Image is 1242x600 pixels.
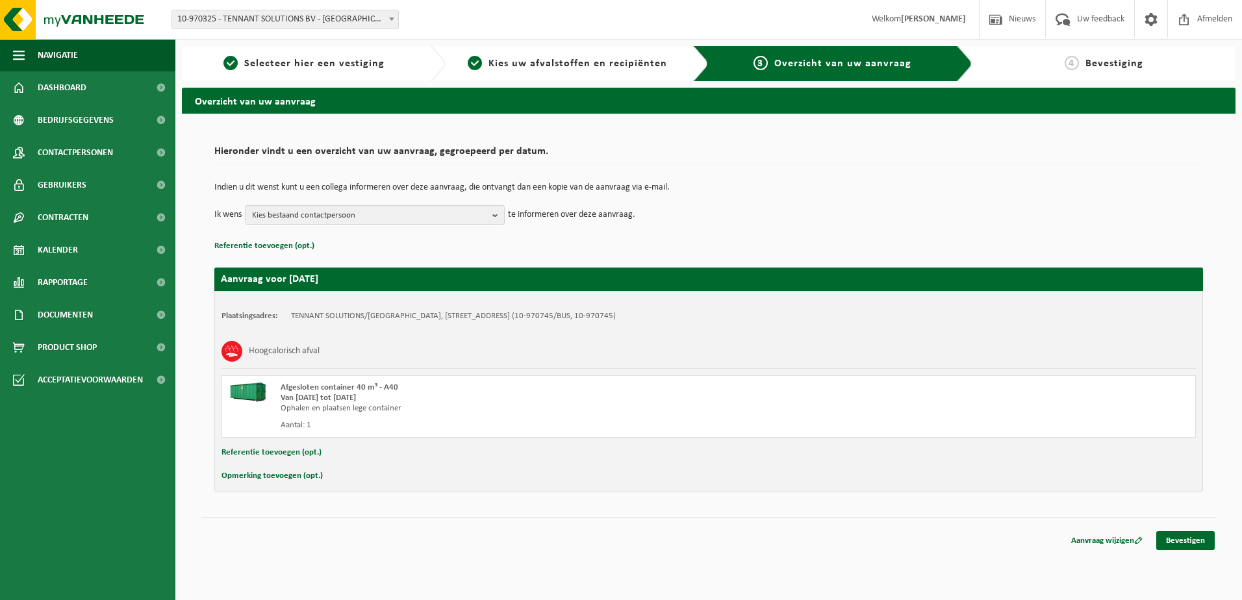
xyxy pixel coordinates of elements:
[214,238,314,255] button: Referentie toevoegen (opt.)
[38,234,78,266] span: Kalender
[172,10,398,29] span: 10-970325 - TENNANT SOLUTIONS BV - MECHELEN
[468,56,482,70] span: 2
[252,206,487,225] span: Kies bestaand contactpersoon
[38,104,114,136] span: Bedrijfsgegevens
[452,56,683,71] a: 2Kies uw afvalstoffen en recipiënten
[281,420,761,431] div: Aantal: 1
[38,169,86,201] span: Gebruikers
[38,364,143,396] span: Acceptatievoorwaarden
[281,403,761,414] div: Ophalen en plaatsen lege container
[214,183,1203,192] p: Indien u dit wenst kunt u een collega informeren over deze aanvraag, die ontvangt dan een kopie v...
[774,58,911,69] span: Overzicht van uw aanvraag
[222,468,323,484] button: Opmerking toevoegen (opt.)
[1085,58,1143,69] span: Bevestiging
[38,39,78,71] span: Navigatie
[291,311,616,321] td: TENNANT SOLUTIONS/[GEOGRAPHIC_DATA], [STREET_ADDRESS] (10-970745/BUS, 10-970745)
[221,274,318,284] strong: Aanvraag voor [DATE]
[508,205,635,225] p: te informeren over deze aanvraag.
[901,14,966,24] strong: [PERSON_NAME]
[1156,531,1215,550] a: Bevestigen
[38,299,93,331] span: Documenten
[281,394,356,402] strong: Van [DATE] tot [DATE]
[754,56,768,70] span: 3
[171,10,399,29] span: 10-970325 - TENNANT SOLUTIONS BV - MECHELEN
[245,205,505,225] button: Kies bestaand contactpersoon
[214,146,1203,164] h2: Hieronder vindt u een overzicht van uw aanvraag, gegroepeerd per datum.
[1061,531,1152,550] a: Aanvraag wijzigen
[1065,56,1079,70] span: 4
[249,341,320,362] h3: Hoogcalorisch afval
[38,71,86,104] span: Dashboard
[223,56,238,70] span: 1
[214,205,242,225] p: Ik wens
[229,382,268,402] img: HK-XA-40-GN-00.png
[38,136,113,169] span: Contactpersonen
[281,383,398,392] span: Afgesloten container 40 m³ - A40
[222,444,322,461] button: Referentie toevoegen (opt.)
[222,312,278,320] strong: Plaatsingsadres:
[182,88,1236,113] h2: Overzicht van uw aanvraag
[488,58,667,69] span: Kies uw afvalstoffen en recipiënten
[188,56,420,71] a: 1Selecteer hier een vestiging
[38,331,97,364] span: Product Shop
[38,201,88,234] span: Contracten
[38,266,88,299] span: Rapportage
[244,58,385,69] span: Selecteer hier een vestiging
